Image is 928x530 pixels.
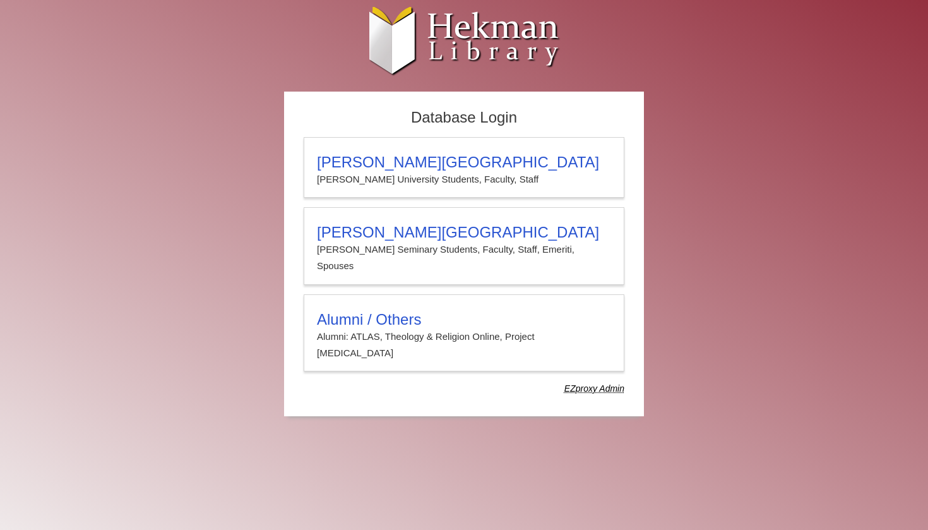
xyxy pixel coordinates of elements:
h2: Database Login [297,105,631,131]
dfn: Use Alumni login [564,383,624,394]
a: [PERSON_NAME][GEOGRAPHIC_DATA][PERSON_NAME] University Students, Faculty, Staff [304,137,624,198]
h3: Alumni / Others [317,311,611,328]
h3: [PERSON_NAME][GEOGRAPHIC_DATA] [317,224,611,241]
a: [PERSON_NAME][GEOGRAPHIC_DATA][PERSON_NAME] Seminary Students, Faculty, Staff, Emeriti, Spouses [304,207,624,285]
p: [PERSON_NAME] Seminary Students, Faculty, Staff, Emeriti, Spouses [317,241,611,275]
p: Alumni: ATLAS, Theology & Religion Online, Project [MEDICAL_DATA] [317,328,611,362]
summary: Alumni / OthersAlumni: ATLAS, Theology & Religion Online, Project [MEDICAL_DATA] [317,311,611,362]
p: [PERSON_NAME] University Students, Faculty, Staff [317,171,611,188]
h3: [PERSON_NAME][GEOGRAPHIC_DATA] [317,154,611,171]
